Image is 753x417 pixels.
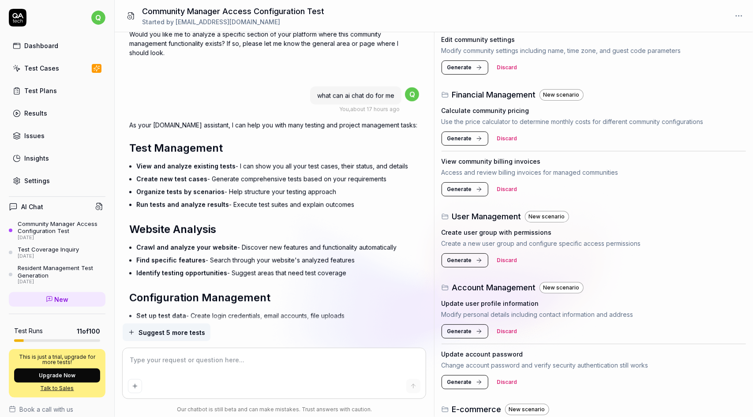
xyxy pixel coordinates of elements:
a: Book a call with us [9,405,105,414]
span: You [339,106,349,113]
span: Create new test cases [136,175,207,183]
li: - Execute test suites and explain outcomes [136,198,419,211]
div: Test Cases [24,64,59,73]
div: Our chatbot is still beta and can make mistakes. Trust answers with caution. [123,406,426,413]
span: q [91,11,105,25]
h4: Edit community settings [442,35,515,44]
div: Test Plans [24,86,57,95]
p: Use the price calculator to determine monthly costs for different community configurations [442,117,746,126]
span: Generate [447,256,472,264]
h4: Update account password [442,349,523,359]
span: what can ai chat do for me [317,92,394,99]
h4: Calculate community pricing [442,106,529,115]
li: - Generate comprehensive tests based on your requirements [136,173,419,185]
button: Generate [442,324,488,338]
button: Upgrade Now [14,368,100,383]
span: 11 of 100 [77,327,100,336]
h4: AI Chat [21,202,43,211]
li: - Help structure your testing approach [136,185,419,198]
span: Generate [447,378,472,386]
span: Find specific features [136,256,206,264]
div: Settings [24,176,50,185]
a: Talk to Sales [14,384,100,392]
h3: E-commerce [452,403,502,415]
span: Set up test data [136,312,186,319]
div: Test Coverage Inquiry [18,246,79,253]
p: This is just a trial, upgrade for more tests! [14,354,100,365]
a: Results [9,105,105,122]
div: Insights [24,154,49,163]
h4: Create user group with permissions [442,228,552,237]
span: Identify testing opportunities [136,269,227,277]
a: Settings [9,172,105,189]
span: Generate [447,135,472,143]
div: Results [24,109,47,118]
a: Insights [9,150,105,167]
button: Suggest 5 more tests [123,323,210,341]
a: New [9,292,105,307]
span: Configuration Management [129,291,270,304]
span: Organize tests by scenarios [136,188,225,195]
button: Generate [442,182,488,196]
button: q [91,9,105,26]
div: [DATE] [18,235,105,241]
button: Generate [442,60,488,75]
div: Issues [24,131,45,140]
li: - I can show you all your test cases, their status, and details [136,160,419,173]
button: Discard [492,60,523,75]
h3: Account Management [452,282,536,293]
button: Generate [442,253,488,267]
span: Crawl and analyze your website [136,244,237,251]
h4: View community billing invoices [442,157,541,166]
button: Add attachment [128,379,142,393]
div: Dashboard [24,41,58,50]
div: Resident Management Test Generation [18,264,105,279]
span: View and analyze existing tests [136,162,236,170]
button: Discard [492,131,523,146]
h4: Update user profile information [442,299,539,308]
span: Book a call with us [19,405,73,414]
div: New scenario [539,89,584,101]
h3: Financial Management [452,89,536,101]
span: Test Management [129,142,223,154]
p: Change account password and verify security authentication still works [442,361,746,370]
div: New scenario [525,211,569,222]
p: Access and review billing invoices for managed communities [442,168,746,177]
p: Modify personal details including contact information and address [442,310,746,319]
button: Discard [492,324,523,338]
a: Issues [9,127,105,144]
a: Community Manager Access Configuration Test[DATE] [9,220,105,240]
p: As your [DOMAIN_NAME] assistant, I can help you with many testing and project management tasks: [129,120,419,130]
p: Modify community settings including name, time zone, and guest code parameters [442,46,746,55]
button: Discard [492,253,523,267]
h3: User Management [452,210,521,222]
button: Discard [492,375,523,389]
div: New scenario [505,404,549,415]
p: Would you like me to analyze a specific section of your platform where this community management ... [129,30,419,57]
li: - Discover new features and functionality automatically [136,241,419,254]
a: Test Plans [9,82,105,99]
span: Generate [447,64,472,71]
h1: Community Manager Access Configuration Test [142,5,324,17]
span: Generate [447,185,472,193]
div: Started by [142,17,324,26]
div: Community Manager Access Configuration Test [18,220,105,235]
button: Generate [442,375,488,389]
span: q [405,87,419,101]
a: Dashboard [9,37,105,54]
a: Test Coverage Inquiry[DATE] [9,246,105,259]
p: Create a new user group and configure specific access permissions [442,239,746,248]
div: , about 17 hours ago [339,105,400,113]
span: New [55,295,69,304]
li: - Create login credentials, email accounts, file uploads [136,309,419,322]
a: Resident Management Test Generation[DATE] [9,264,105,285]
span: [EMAIL_ADDRESS][DOMAIN_NAME] [176,18,280,26]
h5: Test Runs [14,327,43,335]
div: [DATE] [18,253,79,259]
div: New scenario [539,282,584,293]
li: - Search through your website's analyzed features [136,254,419,267]
button: Generate [442,131,488,146]
span: Suggest 5 more tests [139,328,205,337]
button: Discard [492,182,523,196]
li: - Suggest areas that need test coverage [136,267,419,279]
